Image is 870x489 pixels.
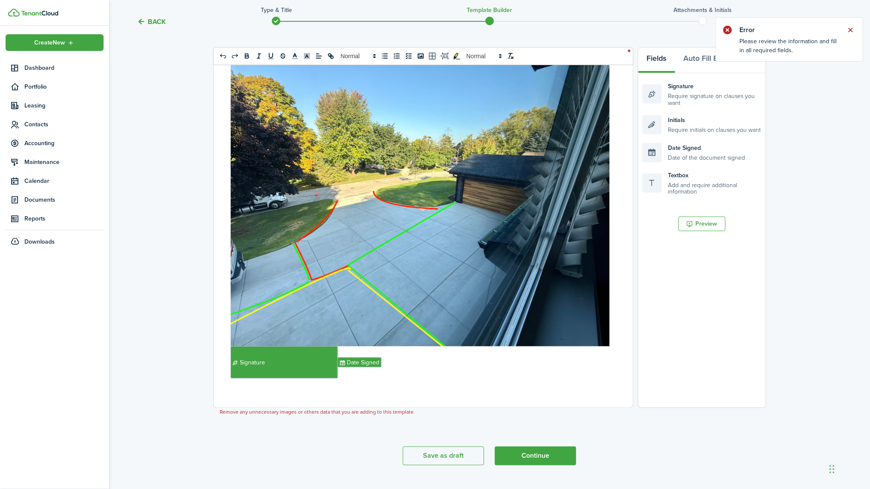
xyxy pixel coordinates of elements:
h3: Template Builder [467,6,512,15]
button: list: bullet [379,51,391,61]
button: Save as draft [403,447,484,465]
span: Contacts [24,120,104,129]
a: Reports [6,210,104,227]
img: TenantCloud [8,9,20,17]
h3: Type & Title [261,6,292,15]
button: list: ordered [391,51,403,61]
button: toggleMarkYellow: markYellow [451,51,463,61]
h3: Attachments & Initials [674,6,732,15]
img: 2Q== [231,62,610,346]
button: bold [241,51,253,61]
span: Accounting [24,139,104,148]
button: link [325,51,337,61]
button: italic [253,51,265,61]
button: undo: undo [217,51,229,61]
span: Portfolio [24,82,104,91]
notify-title: Error [740,25,838,35]
img: TenantCloud [21,11,58,16]
a: Dashboard [6,60,104,76]
button: underline [265,51,277,61]
div: Drag [830,456,835,482]
span: Dashboard [24,63,104,72]
button: list: check [403,51,415,61]
span: Calendar [24,176,104,185]
button: strike [277,51,289,61]
button: pageBreak [439,51,451,61]
button: Back [137,17,166,26]
iframe: Chat Widget [721,397,870,489]
button: Close notify [845,24,857,36]
notify-body: Please review the information and fill in all required fields. [716,37,863,61]
button: Continue [495,447,576,465]
span: Leasing [24,101,104,110]
button: Auto Fill Elements [675,48,754,73]
button: Preview [679,217,726,231]
button: redo: redo [229,51,241,61]
button: clean [505,51,517,61]
button: Open menu [6,34,104,51]
span: Documents [24,195,104,204]
div: Remove any unnecessary images or others data that you are adding to this template. [213,408,422,417]
span: Create New [35,40,66,46]
button: image [415,51,427,61]
span: Maintenance [24,158,104,167]
span: Reports [24,214,104,223]
button: table-better [427,51,439,61]
span: Downloads [24,237,55,246]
